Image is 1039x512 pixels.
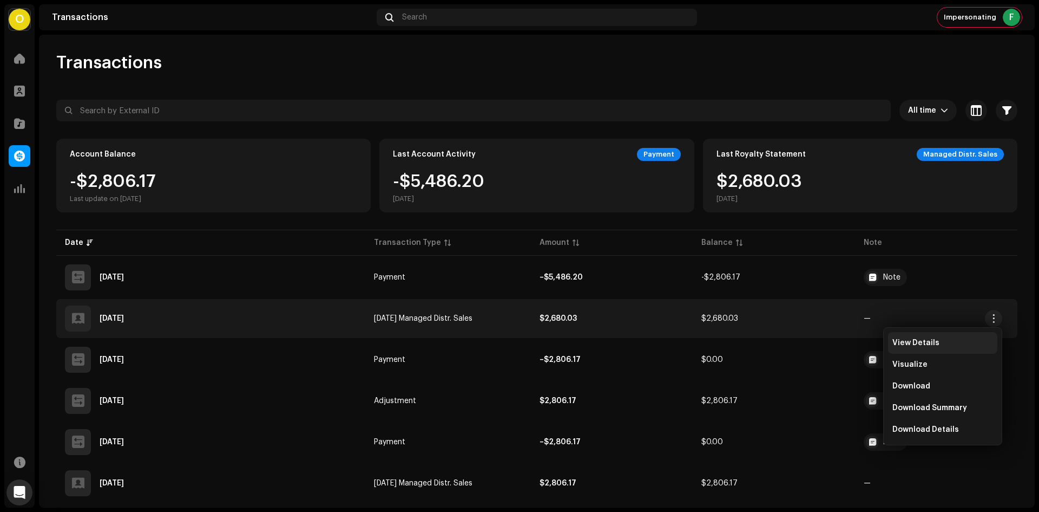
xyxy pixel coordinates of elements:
[908,100,941,121] span: All time
[637,148,681,161] div: Payment
[52,13,372,22] div: Transactions
[864,479,871,487] re-a-table-badge: —
[393,150,476,159] div: Last Account Activity
[402,13,427,22] span: Search
[374,315,472,322] span: Sep 2025 Managed Distr. Sales
[100,397,124,405] div: Aug 20, 2025
[374,356,405,364] span: Payment
[100,274,124,281] div: Sep 22, 2025
[374,479,472,487] span: Aug 2025 Managed Distr. Sales
[540,356,581,364] strong: –$2,806.17
[892,382,930,391] span: Download
[540,438,581,446] strong: –$2,806.17
[883,274,900,281] div: Note
[892,425,959,434] span: Download Details
[701,356,723,364] span: $0.00
[892,404,967,412] span: Download Summary
[56,100,891,121] input: Search by External ID
[374,438,405,446] span: Payment
[540,479,576,487] strong: $2,806.17
[65,237,83,248] div: Date
[892,339,939,347] span: View Details
[56,52,162,74] span: Transactions
[9,9,30,30] div: O
[540,274,583,281] strong: –$5,486.20
[540,315,577,322] strong: $2,680.03
[100,479,124,487] div: Aug 12, 2025
[701,438,723,446] span: $0.00
[70,150,136,159] div: Account Balance
[701,479,738,487] span: $2,806.17
[374,237,441,248] div: Transaction Type
[374,397,416,405] span: Adjustment
[100,438,124,446] div: Aug 20, 2025
[100,356,124,364] div: Aug 21, 2025
[716,195,802,203] div: [DATE]
[941,100,948,121] div: dropdown trigger
[70,195,156,203] div: Last update on [DATE]
[864,433,1009,451] span: #1636946797
[864,392,1009,410] span: TRANSACTION ADDED IN ERROR
[540,237,569,248] div: Amount
[393,195,484,203] div: [DATE]
[701,315,738,322] span: $2,680.03
[864,315,871,322] re-a-table-badge: —
[944,13,996,22] span: Impersonating
[716,150,806,159] div: Last Royalty Statement
[100,315,124,322] div: Sep 11, 2025
[701,274,740,281] span: -$2,806.17
[701,397,738,405] span: $2,806.17
[701,237,733,248] div: Balance
[6,479,32,505] div: Open Intercom Messenger
[917,148,1004,161] div: Managed Distr. Sales
[864,351,1009,368] span: #1684421402
[540,397,576,405] strong: $2,806.17
[864,269,1009,286] span: #15385497
[374,274,405,281] span: Payment
[1003,9,1020,26] div: F
[892,360,928,369] span: Visualize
